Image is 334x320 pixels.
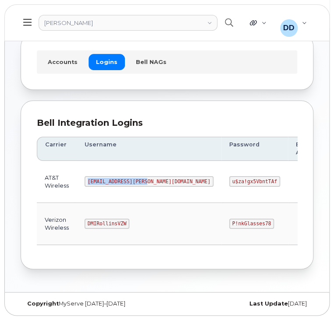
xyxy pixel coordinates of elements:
a: Logins [89,54,125,70]
div: MyServe [DATE]–[DATE] [21,300,167,307]
th: Username [77,137,221,161]
div: Quicklinks [244,14,272,32]
th: Password [221,137,288,161]
th: Business Accounts [288,137,333,161]
td: Verizon Wireless [37,203,77,245]
a: Rollins [39,15,217,31]
td: AT&T Wireless [37,161,77,203]
code: u$za!gx5VbntTAf [229,176,280,187]
code: DMIRollinsVZW [85,219,129,229]
div: David Davis [274,14,313,32]
code: [EMAIL_ADDRESS][PERSON_NAME][DOMAIN_NAME] [85,176,213,187]
code: P!nkGlasses78 [229,219,274,229]
div: Bell Integration Logins [37,117,297,129]
span: DD [283,23,295,33]
th: Carrier [37,137,77,161]
a: Accounts [40,54,85,70]
strong: Copyright [27,300,59,307]
div: [DATE] [167,300,313,307]
a: Bell NAGs [128,54,174,70]
strong: Last Update [249,300,288,307]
